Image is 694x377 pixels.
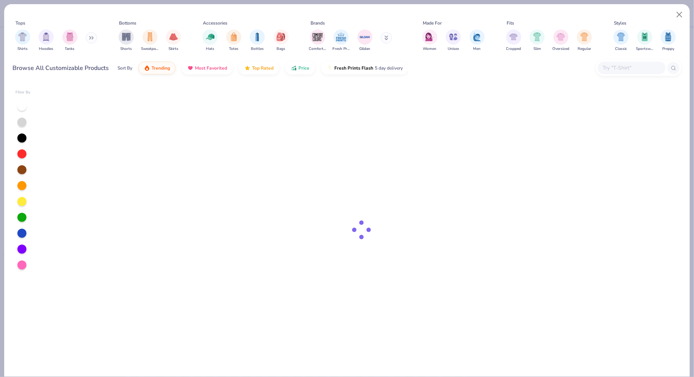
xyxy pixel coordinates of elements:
button: Most Favorited [182,62,233,74]
button: filter button [470,29,485,52]
img: Comfort Colors Image [312,31,323,43]
span: Cropped [506,46,521,52]
div: filter for Fresh Prints [332,29,350,52]
span: Slim [533,46,541,52]
button: filter button [636,29,654,52]
img: most_fav.gif [187,65,193,71]
div: filter for Women [422,29,437,52]
div: filter for Slim [530,29,545,52]
img: Classic Image [617,33,626,41]
button: filter button [506,29,521,52]
button: filter button [446,29,461,52]
div: filter for Regular [577,29,592,52]
div: Bottoms [119,20,137,26]
span: Comfort Colors [309,46,326,52]
button: Price [285,62,315,74]
button: filter button [530,29,545,52]
span: Fresh Prints Flash [334,65,373,71]
div: filter for Cropped [506,29,521,52]
span: Shirts [17,46,28,52]
span: Fresh Prints [332,46,350,52]
button: filter button [357,29,373,52]
div: Styles [614,20,627,26]
img: Preppy Image [664,33,672,41]
button: filter button [15,29,30,52]
input: Try "T-Shirt" [602,64,660,72]
span: Skirts [168,46,178,52]
div: filter for Oversized [552,29,569,52]
div: filter for Bottles [250,29,265,52]
span: Price [298,65,309,71]
div: filter for Shorts [119,29,134,52]
div: filter for Skirts [166,29,181,52]
div: filter for Bags [274,29,289,52]
span: Most Favorited [195,65,227,71]
span: Regular [578,46,591,52]
img: Tanks Image [66,33,74,41]
div: filter for Men [470,29,485,52]
img: Bags Image [277,33,285,41]
img: Men Image [473,33,481,41]
img: Slim Image [533,33,541,41]
span: Oversized [552,46,569,52]
button: filter button [614,29,629,52]
img: Regular Image [580,33,589,41]
img: flash.gif [327,65,333,71]
div: Browse All Customizable Products [13,64,109,73]
div: filter for Sportswear [636,29,654,52]
button: filter button [226,29,241,52]
img: Sportswear Image [641,33,649,41]
span: 5 day delivery [375,64,403,73]
div: Accessories [203,20,228,26]
img: Sweatpants Image [146,33,154,41]
span: Gildan [359,46,370,52]
button: Close [672,8,687,22]
div: filter for Classic [614,29,629,52]
span: Totes [229,46,238,52]
span: Trending [151,65,170,71]
div: filter for Hoodies [39,29,54,52]
div: Tops [15,20,25,26]
button: filter button [250,29,265,52]
img: Cropped Image [509,33,518,41]
button: filter button [39,29,54,52]
div: filter for Preppy [661,29,676,52]
div: filter for Tanks [62,29,77,52]
div: Made For [423,20,442,26]
div: filter for Comfort Colors [309,29,326,52]
div: Sort By [117,65,132,71]
img: trending.gif [144,65,150,71]
img: Shirts Image [18,33,27,41]
span: Unisex [448,46,459,52]
span: Classic [615,46,627,52]
span: Men [473,46,481,52]
span: Hoodies [39,46,53,52]
button: filter button [577,29,592,52]
img: Skirts Image [169,33,178,41]
img: Totes Image [230,33,238,41]
img: Women Image [425,33,434,41]
button: filter button [62,29,77,52]
button: Fresh Prints Flash5 day delivery [321,62,408,74]
button: filter button [141,29,159,52]
img: Gildan Image [359,31,371,43]
button: filter button [552,29,569,52]
div: filter for Unisex [446,29,461,52]
button: filter button [202,29,218,52]
button: filter button [661,29,676,52]
div: filter for Shirts [15,29,30,52]
button: filter button [332,29,350,52]
img: Oversized Image [556,33,565,41]
div: Brands [311,20,325,26]
img: Hoodies Image [42,33,50,41]
button: Trending [138,62,176,74]
button: filter button [309,29,326,52]
div: filter for Hats [202,29,218,52]
button: filter button [274,29,289,52]
span: Women [423,46,437,52]
img: Bottles Image [253,33,261,41]
span: Sweatpants [141,46,159,52]
span: Bottles [251,46,264,52]
img: Hats Image [206,33,215,41]
span: Preppy [662,46,674,52]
